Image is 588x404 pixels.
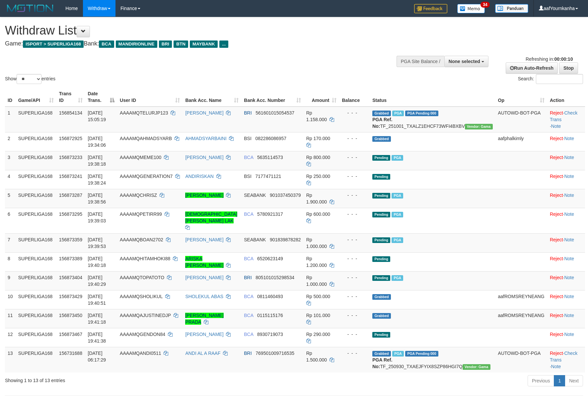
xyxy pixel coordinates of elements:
[550,136,563,141] a: Reject
[564,332,574,337] a: Note
[88,110,106,122] span: [DATE] 15:05:19
[550,110,577,122] a: Check Trans
[241,88,303,107] th: Bank Acc. Number: activate to sort column ascending
[244,174,252,179] span: BSI
[342,135,367,142] div: - - -
[372,275,390,281] span: Pending
[342,173,367,180] div: - - -
[59,313,82,318] span: 156873450
[495,347,547,372] td: AUTOWD-BOT-PGA
[120,313,171,318] span: AAAAMQAJUSTINEDJP
[306,351,327,363] span: Rp 1.500.000
[564,155,574,160] a: Note
[117,88,183,107] th: User ID: activate to sort column ascending
[23,40,84,48] span: ISPORT > SUPERLIGA168
[564,211,574,217] a: Note
[547,290,585,309] td: ·
[565,375,583,386] a: Next
[59,193,82,198] span: 156873287
[564,313,574,318] a: Note
[185,275,223,280] a: [PERSON_NAME]
[244,193,266,198] span: SEABANK
[59,155,82,160] span: 156873233
[5,88,16,107] th: ID
[342,211,367,217] div: - - -
[5,290,16,309] td: 10
[547,132,585,151] td: ·
[88,313,106,325] span: [DATE] 19:41:18
[306,256,327,268] span: Rp 1.200.000
[5,24,385,37] h1: Withdraw List
[465,124,493,129] span: Vendor URL: https://trx31.1velocity.biz
[5,132,16,151] td: 2
[392,275,403,281] span: Marked by aafsengchandara
[159,40,172,48] span: BRI
[185,237,223,242] a: [PERSON_NAME]
[270,237,301,242] span: Copy 901839878282 to clipboard
[564,193,574,198] a: Note
[306,313,330,318] span: Rp 101.000
[244,136,252,141] span: BSI
[120,155,161,160] span: AAAAMQMEME100
[547,252,585,271] td: ·
[120,136,172,141] span: AAAAMQAHMADSYARB
[59,174,82,179] span: 156873241
[59,211,82,217] span: 156873295
[99,40,114,48] span: BCA
[16,271,56,290] td: SUPERLIGA168
[244,155,253,160] span: BCA
[257,155,283,160] span: Copy 5635114573 to clipboard
[190,40,218,48] span: MAYBANK
[405,111,438,116] span: PGA Pending
[185,136,226,141] a: AHMADSYARBAINI
[59,275,82,280] span: 156873404
[120,193,157,198] span: AAAAMQCHRISZ
[342,154,367,161] div: - - -
[88,294,106,306] span: [DATE] 19:40:51
[59,256,82,261] span: 156873389
[342,312,367,319] div: - - -
[88,193,106,204] span: [DATE] 19:38:56
[551,364,561,369] a: Note
[120,351,161,356] span: AAAAMQANDI0511
[16,189,56,208] td: SUPERLIGA168
[306,155,330,160] span: Rp 800.000
[372,111,391,116] span: Grabbed
[256,351,294,356] span: Copy 769501009716535 to clipboard
[306,294,330,299] span: Rp 500.000
[244,110,252,116] span: BRI
[257,211,283,217] span: Copy 5780921317 to clipboard
[183,88,241,107] th: Bank Acc. Name: activate to sort column ascending
[392,111,404,116] span: Marked by aafsengchandara
[463,364,490,370] span: Vendor URL: https://trx31.1velocity.biz
[306,136,330,141] span: Rp 170.000
[550,256,563,261] a: Reject
[256,174,281,179] span: Copy 7177471121 to clipboard
[480,2,489,8] span: 34
[16,88,56,107] th: Game/API: activate to sort column ascending
[547,271,585,290] td: ·
[120,211,162,217] span: AAAAMQPETIRR99
[185,313,223,325] a: [PERSON_NAME] PRADA
[185,332,223,337] a: [PERSON_NAME]
[5,40,385,47] h4: Game: Bank:
[120,110,168,116] span: AAAAMQTELURJP123
[5,328,16,347] td: 12
[550,193,563,198] a: Reject
[120,174,173,179] span: AAAAMQGENERATION7
[306,332,330,337] span: Rp 290.000
[5,151,16,170] td: 3
[56,88,85,107] th: Trans ID: activate to sort column ascending
[526,56,573,62] span: Refreshing in:
[372,294,391,300] span: Grabbed
[342,274,367,281] div: - - -
[372,313,391,319] span: Grabbed
[88,155,106,167] span: [DATE] 19:38:18
[547,233,585,252] td: ·
[536,74,583,84] input: Search:
[495,107,547,132] td: AUTOWD-BOT-PGA
[495,88,547,107] th: Op: activate to sort column ascending
[88,211,106,223] span: [DATE] 19:39:03
[16,151,56,170] td: SUPERLIGA168
[372,256,390,262] span: Pending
